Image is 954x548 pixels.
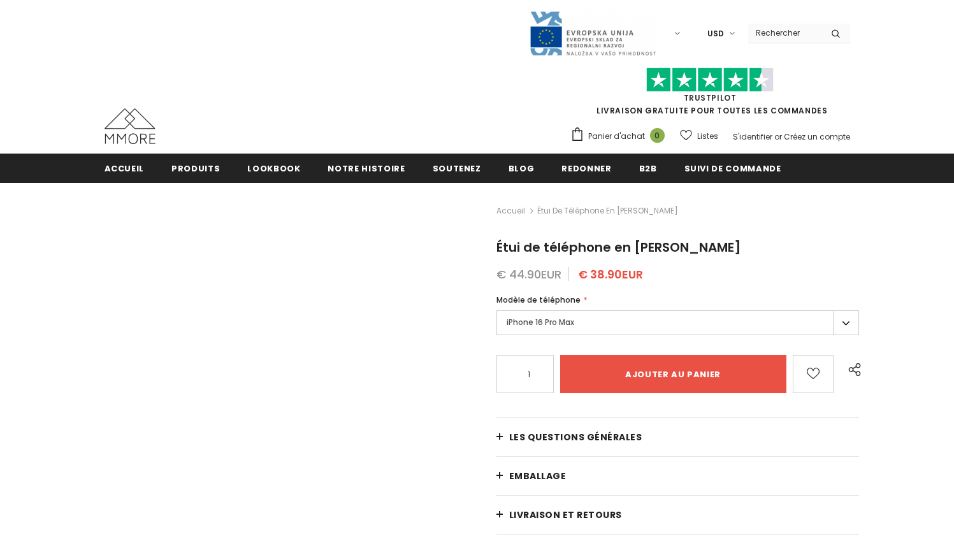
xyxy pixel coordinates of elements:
[509,154,535,182] a: Blog
[496,457,860,495] a: EMBALLAGE
[509,470,567,482] span: EMBALLAGE
[496,238,741,256] span: Étui de téléphone en [PERSON_NAME]
[650,128,665,143] span: 0
[684,162,781,175] span: Suivi de commande
[433,154,481,182] a: soutenez
[496,203,525,219] a: Accueil
[684,92,737,103] a: TrustPilot
[684,154,781,182] a: Suivi de commande
[496,310,860,335] label: iPhone 16 Pro Max
[646,68,774,92] img: Faites confiance aux étoiles pilotes
[529,10,656,57] img: Javni Razpis
[509,431,642,443] span: Les questions générales
[247,154,300,182] a: Lookbook
[784,131,850,142] a: Créez un compte
[496,294,581,305] span: Modèle de téléphone
[639,162,657,175] span: B2B
[588,130,645,143] span: Panier d'achat
[561,162,611,175] span: Redonner
[560,355,786,393] input: Ajouter au panier
[774,131,782,142] span: or
[529,27,656,38] a: Javni Razpis
[171,162,220,175] span: Produits
[496,266,561,282] span: € 44.90EUR
[697,130,718,143] span: Listes
[680,125,718,147] a: Listes
[328,154,405,182] a: Notre histoire
[733,131,772,142] a: S'identifier
[509,162,535,175] span: Blog
[639,154,657,182] a: B2B
[496,496,860,534] a: Livraison et retours
[707,27,724,40] span: USD
[328,162,405,175] span: Notre histoire
[105,108,155,144] img: Cas MMORE
[171,154,220,182] a: Produits
[570,127,671,146] a: Panier d'achat 0
[433,162,481,175] span: soutenez
[105,162,145,175] span: Accueil
[537,203,678,219] span: Étui de téléphone en [PERSON_NAME]
[578,266,643,282] span: € 38.90EUR
[105,154,145,182] a: Accueil
[496,418,860,456] a: Les questions générales
[748,24,821,42] input: Search Site
[509,508,622,521] span: Livraison et retours
[570,73,850,116] span: LIVRAISON GRATUITE POUR TOUTES LES COMMANDES
[247,162,300,175] span: Lookbook
[561,154,611,182] a: Redonner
